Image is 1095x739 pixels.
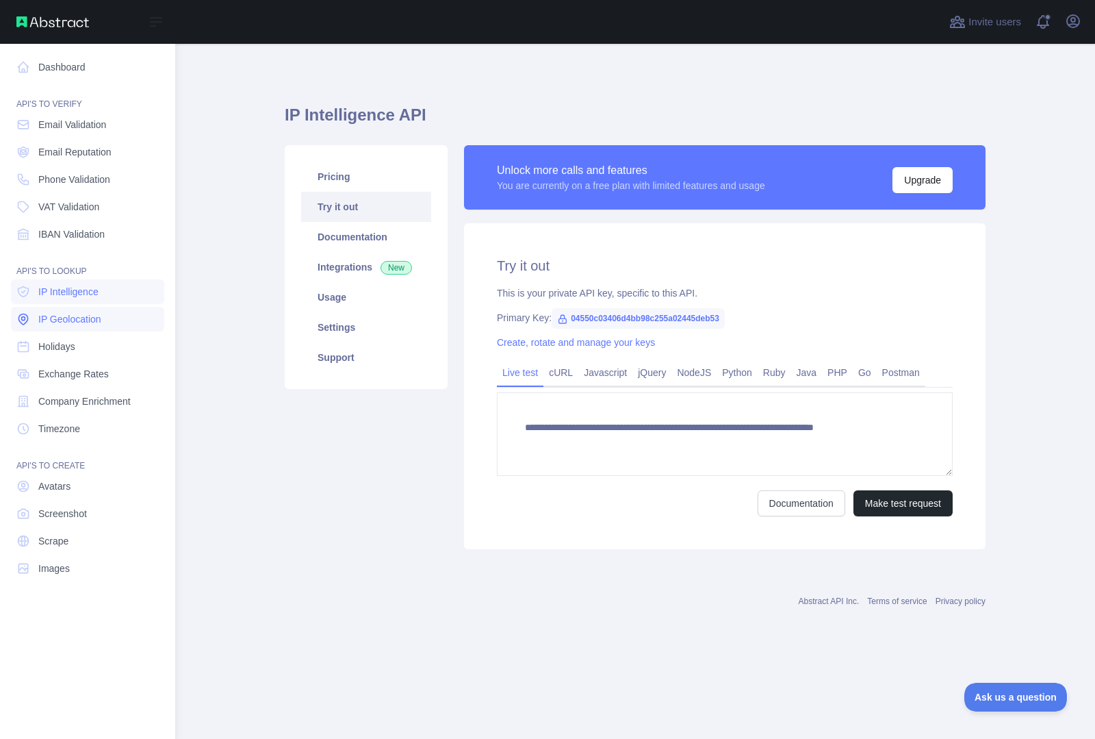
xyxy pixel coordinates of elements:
span: Images [38,562,70,575]
a: IP Geolocation [11,307,164,331]
div: API'S TO CREATE [11,444,164,471]
a: Documentation [758,490,845,516]
a: Privacy policy [936,597,985,606]
a: Avatars [11,474,164,499]
span: Email Validation [38,118,106,131]
a: cURL [543,362,578,384]
a: Timezone [11,416,164,441]
span: 04550c03406d4bb98c255a02445deb53 [552,308,725,329]
a: Live test [497,362,543,384]
span: Screenshot [38,507,87,521]
span: Avatars [38,479,70,493]
div: This is your private API key, specific to this API. [497,286,953,300]
a: Postman [877,362,925,384]
a: Company Enrichment [11,389,164,414]
span: Phone Validation [38,173,110,186]
a: NodeJS [671,362,717,384]
span: Email Reputation [38,145,112,159]
a: Images [11,556,164,581]
div: Primary Key: [497,311,953,325]
a: Create, rotate and manage your keys [497,337,655,348]
span: Invite users [968,14,1021,30]
a: Email Reputation [11,140,164,164]
a: Usage [301,282,431,312]
a: Scrape [11,529,164,553]
span: IP Intelligence [38,285,99,299]
a: PHP [822,362,853,384]
div: Unlock more calls and features [497,162,765,179]
a: Java [791,362,823,384]
div: You are currently on a free plan with limited features and usage [497,179,765,192]
a: Abstract API Inc. [799,597,860,606]
a: Python [717,362,758,384]
a: Go [853,362,877,384]
div: API'S TO LOOKUP [11,249,164,277]
a: Integrations New [301,252,431,282]
button: Invite users [946,11,1024,33]
a: Exchange Rates [11,362,164,386]
a: Settings [301,312,431,342]
span: New [381,261,412,275]
a: Holidays [11,334,164,359]
span: VAT Validation [38,200,99,214]
img: Abstract API [16,16,89,27]
span: Timezone [38,422,80,436]
a: Documentation [301,222,431,252]
a: Screenshot [11,501,164,526]
span: Holidays [38,340,75,353]
a: jQuery [632,362,671,384]
a: Ruby [758,362,791,384]
button: Make test request [853,490,953,516]
button: Upgrade [892,167,953,193]
a: Dashboard [11,55,164,79]
a: Email Validation [11,112,164,137]
a: IBAN Validation [11,222,164,247]
span: IP Geolocation [38,312,101,326]
h2: Try it out [497,256,953,275]
h1: IP Intelligence API [285,104,985,137]
a: Support [301,342,431,373]
a: Phone Validation [11,167,164,192]
span: IBAN Validation [38,227,105,241]
a: Javascript [578,362,632,384]
span: Scrape [38,534,68,548]
a: Terms of service [867,597,927,606]
a: Try it out [301,192,431,222]
div: API'S TO VERIFY [11,82,164,110]
a: VAT Validation [11,195,164,219]
span: Company Enrichment [38,394,131,408]
a: Pricing [301,162,431,192]
iframe: Toggle Customer Support [964,683,1068,712]
a: IP Intelligence [11,279,164,304]
span: Exchange Rates [38,367,109,381]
